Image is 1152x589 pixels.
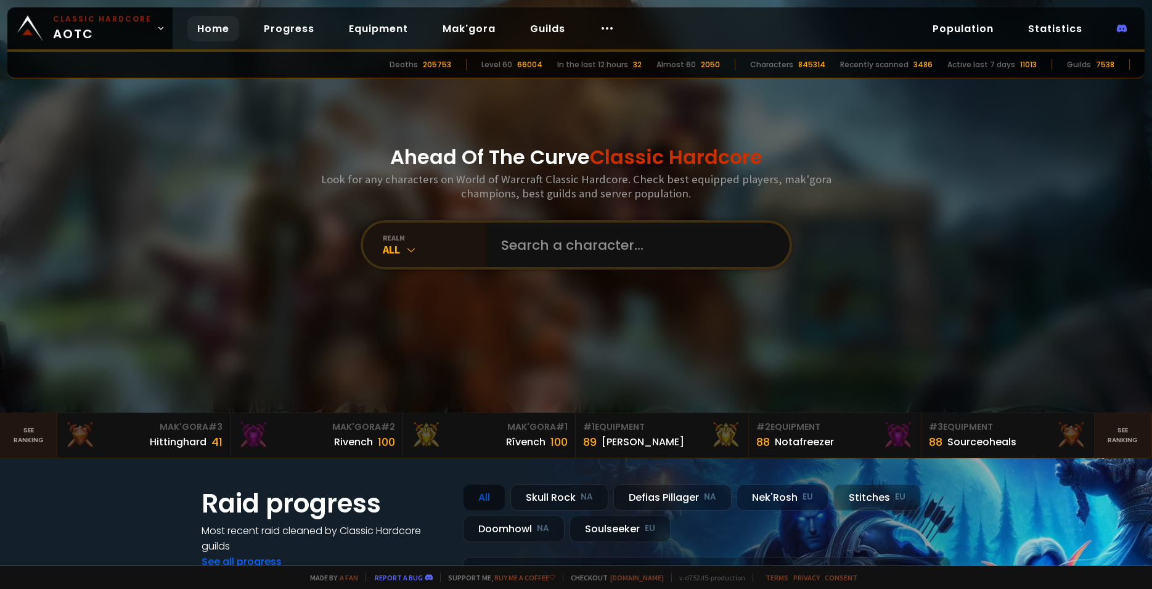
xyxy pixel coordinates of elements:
div: 88 [929,434,942,450]
div: 3486 [913,59,933,70]
div: 2050 [701,59,720,70]
span: # 3 [929,421,943,433]
div: All [463,484,505,511]
small: EU [645,522,655,535]
span: # 2 [756,421,770,433]
div: Characters [750,59,793,70]
div: Notafreezer [775,434,834,450]
div: Nek'Rosh [737,484,828,511]
div: Sourceoheals [947,434,1016,450]
a: #3Equipment88Sourceoheals [921,413,1094,458]
a: Home [187,16,239,41]
div: Deaths [390,59,418,70]
a: Population [923,16,1003,41]
div: 845314 [798,59,825,70]
span: Support me, [440,573,555,582]
div: Rivench [334,434,373,450]
div: 205753 [423,59,451,70]
div: 100 [550,434,568,450]
a: Consent [825,573,857,582]
h1: Ahead Of The Curve [390,142,762,172]
span: Classic Hardcore [590,143,762,171]
div: Equipment [583,421,740,434]
a: Mak'Gora#2Rivench100 [231,413,403,458]
div: Equipment [929,421,1086,434]
small: EU [803,491,813,503]
div: 11013 [1020,59,1037,70]
a: #1Equipment89[PERSON_NAME] [576,413,748,458]
div: Mak'Gora [411,421,568,434]
div: 41 [211,434,223,450]
a: Classic HardcoreAOTC [7,7,173,49]
div: Mak'Gora [238,421,395,434]
div: [PERSON_NAME] [602,434,684,450]
a: Mak'Gora#1Rîvench100 [403,413,576,458]
a: Mak'gora [433,16,505,41]
div: Skull Rock [510,484,608,511]
input: Search a character... [494,223,775,267]
a: Guilds [520,16,575,41]
div: Soulseeker [570,516,671,542]
div: 7538 [1096,59,1114,70]
span: Made by [303,573,358,582]
span: Checkout [563,573,664,582]
a: Report a bug [375,573,423,582]
a: Buy me a coffee [494,573,555,582]
small: Classic Hardcore [53,14,152,25]
div: Recently scanned [840,59,909,70]
div: 88 [756,434,770,450]
small: NA [581,491,593,503]
div: 100 [378,434,395,450]
div: Level 60 [481,59,512,70]
a: Equipment [339,16,418,41]
span: AOTC [53,14,152,43]
div: 32 [633,59,642,70]
a: a fan [340,573,358,582]
span: # 1 [583,421,595,433]
div: Active last 7 days [947,59,1015,70]
span: # 2 [381,421,395,433]
div: Almost 60 [656,59,696,70]
h4: Most recent raid cleaned by Classic Hardcore guilds [202,523,448,554]
div: Rîvench [506,434,545,450]
div: Doomhowl [463,516,565,542]
div: 66004 [517,59,542,70]
div: Mak'Gora [65,421,222,434]
span: # 3 [208,421,223,433]
div: Guilds [1067,59,1091,70]
div: All [383,242,486,257]
a: [DOMAIN_NAME] [610,573,664,582]
a: Statistics [1018,16,1092,41]
div: 89 [583,434,597,450]
div: Defias Pillager [613,484,732,511]
div: Stitches [833,484,921,511]
a: Seeranking [1095,413,1152,458]
div: realm [383,233,486,242]
a: #2Equipment88Notafreezer [749,413,921,458]
a: Progress [254,16,324,41]
span: v. d752d5 - production [671,573,745,582]
a: See all progress [202,554,282,569]
small: EU [895,491,905,503]
small: NA [537,522,549,535]
a: Terms [766,573,788,582]
small: NA [704,491,716,503]
h1: Raid progress [202,484,448,523]
span: # 1 [556,421,568,433]
a: Mak'Gora#3Hittinghard41 [57,413,230,458]
div: In the last 12 hours [557,59,628,70]
div: Equipment [756,421,913,434]
div: Hittinghard [150,434,206,450]
h3: Look for any characters on World of Warcraft Classic Hardcore. Check best equipped players, mak'g... [316,172,836,200]
a: Privacy [793,573,820,582]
